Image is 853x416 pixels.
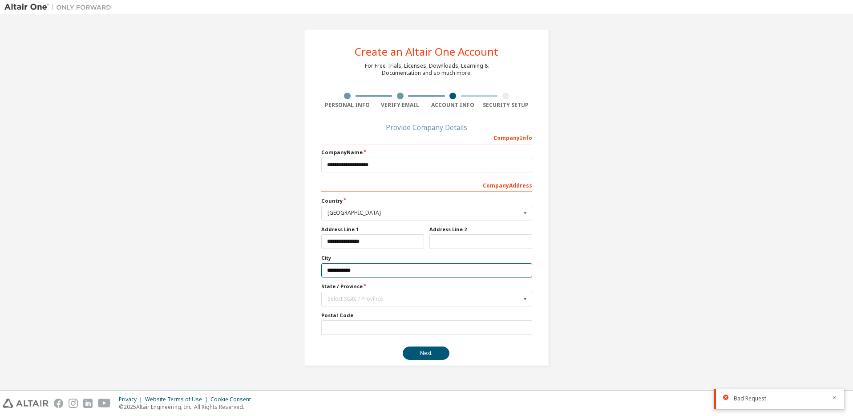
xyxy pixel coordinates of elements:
[365,62,489,77] div: For Free Trials, Licenses, Downloads, Learning & Documentation and so much more.
[327,296,521,302] div: Select State / Province
[321,102,374,109] div: Personal Info
[479,102,532,109] div: Security Setup
[355,46,498,57] div: Create an Altair One Account
[210,396,256,403] div: Cookie Consent
[3,399,49,408] img: altair_logo.svg
[69,399,78,408] img: instagram.svg
[327,210,521,216] div: [GEOGRAPHIC_DATA]
[321,149,532,156] label: Company Name
[429,226,532,233] label: Address Line 2
[321,226,424,233] label: Address Line 1
[119,403,256,411] p: © 2025 Altair Engineering, Inc. All Rights Reserved.
[427,102,480,109] div: Account Info
[374,102,427,109] div: Verify Email
[321,312,532,319] label: Postal Code
[403,347,449,360] button: Next
[54,399,63,408] img: facebook.svg
[321,130,532,144] div: Company Info
[83,399,93,408] img: linkedin.svg
[98,399,111,408] img: youtube.svg
[321,178,532,192] div: Company Address
[321,197,532,204] label: Country
[321,125,532,130] div: Provide Company Details
[321,254,532,261] label: City
[4,3,116,12] img: Altair One
[734,395,766,402] span: Bad Request
[145,396,210,403] div: Website Terms of Use
[321,283,532,290] label: State / Province
[119,396,145,403] div: Privacy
